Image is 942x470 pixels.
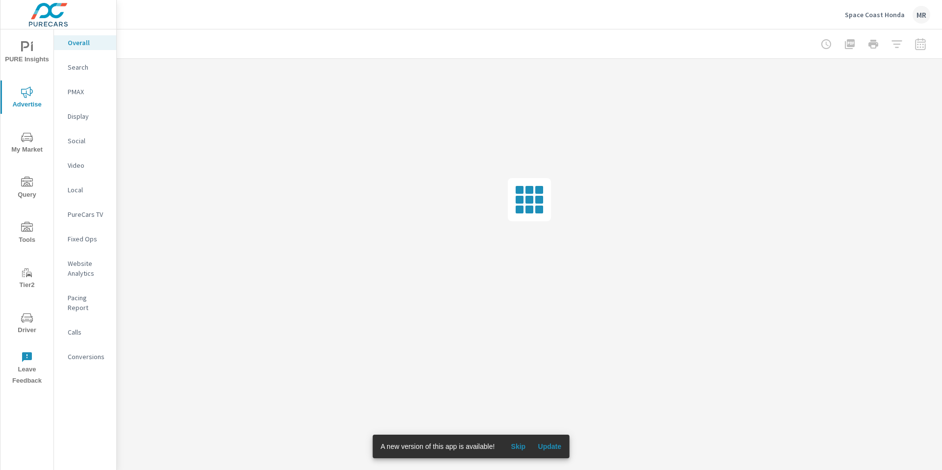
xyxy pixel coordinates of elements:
[68,185,108,195] p: Local
[3,267,51,291] span: Tier2
[845,10,905,19] p: Space Coast Honda
[0,29,53,391] div: nav menu
[3,131,51,156] span: My Market
[54,158,116,173] div: Video
[54,60,116,75] div: Search
[913,6,930,24] div: MR
[54,290,116,315] div: Pacing Report
[68,327,108,337] p: Calls
[381,443,495,450] span: A new version of this app is available!
[68,160,108,170] p: Video
[54,232,116,246] div: Fixed Ops
[54,325,116,339] div: Calls
[68,38,108,48] p: Overall
[54,109,116,124] div: Display
[3,351,51,387] span: Leave Feedback
[3,312,51,336] span: Driver
[54,84,116,99] div: PMAX
[54,207,116,222] div: PureCars TV
[68,62,108,72] p: Search
[54,349,116,364] div: Conversions
[54,133,116,148] div: Social
[3,86,51,110] span: Advertise
[3,222,51,246] span: Tools
[54,35,116,50] div: Overall
[534,439,565,454] button: Update
[68,234,108,244] p: Fixed Ops
[3,41,51,65] span: PURE Insights
[54,256,116,281] div: Website Analytics
[502,439,534,454] button: Skip
[68,111,108,121] p: Display
[506,442,530,451] span: Skip
[68,259,108,278] p: Website Analytics
[538,442,561,451] span: Update
[68,87,108,97] p: PMAX
[68,352,108,362] p: Conversions
[68,136,108,146] p: Social
[3,177,51,201] span: Query
[68,209,108,219] p: PureCars TV
[54,183,116,197] div: Local
[68,293,108,313] p: Pacing Report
